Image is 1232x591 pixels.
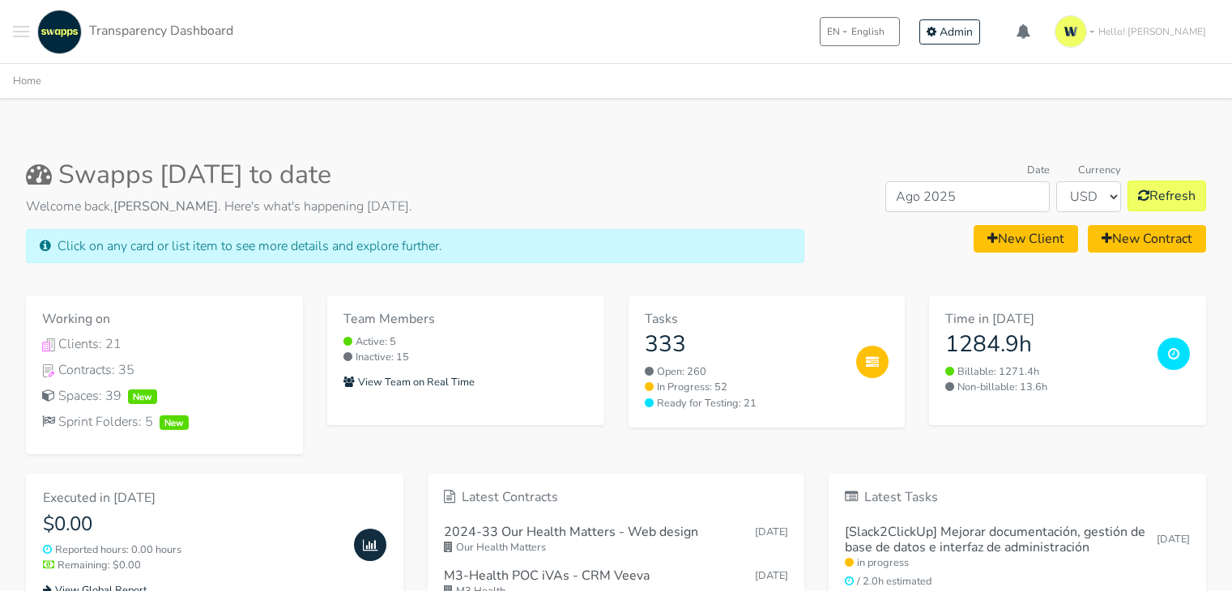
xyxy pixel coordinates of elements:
[1088,225,1206,253] a: New Contract
[343,334,588,350] small: Active: 5
[820,17,900,46] button: ENEnglish
[945,380,1145,395] small: Non-billable: 13.6h
[43,512,341,536] h4: $0.00
[845,525,1157,555] h6: [Slack2ClickUp] Mejorar documentación, gestión de base de datos e interfaz de administración
[33,10,233,54] a: Transparency Dashboard
[42,386,287,406] a: Spaces: 39New
[26,197,804,216] p: Welcome back, . Here's what's happening [DATE].
[43,558,341,573] small: Remaining: $0.00
[89,22,233,40] span: Transparency Dashboard
[845,574,1190,589] small: / 2.0h estimated
[26,229,804,263] div: Click on any card or list item to see more details and explore further.
[444,490,789,505] h6: Latest Contracts
[645,380,844,395] a: In Progress: 52
[42,338,55,351] img: Clients Icon
[160,415,189,430] span: New
[1078,163,1121,178] label: Currency
[444,568,650,584] h6: M3-Health POC iVAs - CRM Veeva
[42,360,287,380] a: Contracts IconContracts: 35
[645,312,844,358] a: Tasks 333
[1055,15,1087,48] img: isotipo-3-3e143c57.png
[1157,532,1190,547] small: [DATE]
[343,312,588,327] h6: Team Members
[919,19,980,45] a: Admin
[42,360,287,380] div: Contracts: 35
[645,364,844,380] a: Open: 260
[645,331,844,359] h3: 333
[1098,24,1206,39] span: Hello! [PERSON_NAME]
[945,312,1145,327] h6: Time in [DATE]
[444,525,698,540] h6: 2024-33 Our Health Matters - Web design
[42,334,287,354] div: Clients: 21
[755,568,788,583] span: Aug 27, 2025 16:11
[851,24,885,39] span: English
[974,225,1078,253] a: New Client
[845,555,1190,571] small: in progress
[42,412,287,432] div: Sprint Folders: 5
[43,542,341,558] small: Reported hours: 0.00 hours
[42,334,287,354] a: Clients IconClients: 21
[1128,181,1206,211] button: Refresh
[42,364,55,377] img: Contracts Icon
[945,364,1145,380] small: Billable: 1271.4h
[929,295,1206,425] a: Time in [DATE] 1284.9h Billable: 1271.4h Non-billable: 13.6h
[945,331,1145,359] h3: 1284.9h
[43,491,341,506] h6: Executed in [DATE]
[42,386,287,406] div: Spaces: 39
[645,396,844,411] a: Ready for Testing: 21
[940,24,973,40] span: Admin
[42,312,287,327] h6: Working on
[755,525,788,539] span: Aug 27, 2025 17:43
[343,375,475,389] small: View Team on Real Time
[444,540,789,555] small: Our Health Matters
[13,74,41,88] a: Home
[645,312,844,327] h6: Tasks
[444,518,789,562] a: 2024-33 Our Health Matters - Web design [DATE] Our Health Matters
[1048,9,1219,54] a: Hello! [PERSON_NAME]
[13,10,29,54] button: Toggle navigation menu
[128,389,157,404] span: New
[845,490,1190,505] h6: Latest Tasks
[42,412,287,432] a: Sprint Folders: 5New
[37,10,82,54] img: swapps-linkedin-v2.jpg
[26,159,804,190] h2: Swapps [DATE] to date
[1027,163,1050,178] label: Date
[343,350,588,365] small: Inactive: 15
[113,198,218,215] strong: [PERSON_NAME]
[327,295,604,425] a: Team Members Active: 5 Inactive: 15 View Team on Real Time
